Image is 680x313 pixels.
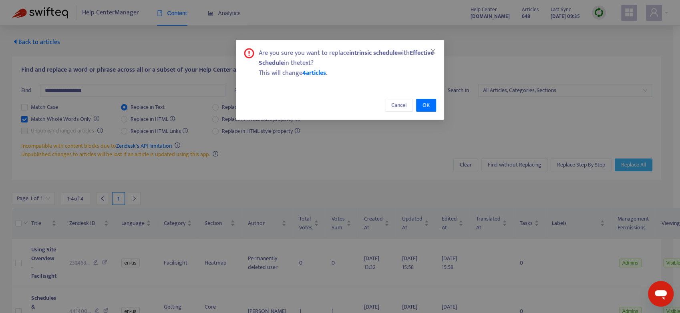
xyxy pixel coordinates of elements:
[648,281,674,307] iframe: Button to launch messaging window
[429,47,437,56] button: Close
[259,48,436,68] div: Are you sure you want to replace with in the text ?
[391,101,406,110] span: Cancel
[259,48,434,68] b: Effective Schedule
[349,48,398,58] b: intrinsic schedule
[302,68,326,78] span: 4 articles
[430,48,436,54] span: close
[416,99,436,112] button: OK
[385,99,413,112] button: Cancel
[422,101,430,110] span: OK
[259,68,436,78] div: This will change .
